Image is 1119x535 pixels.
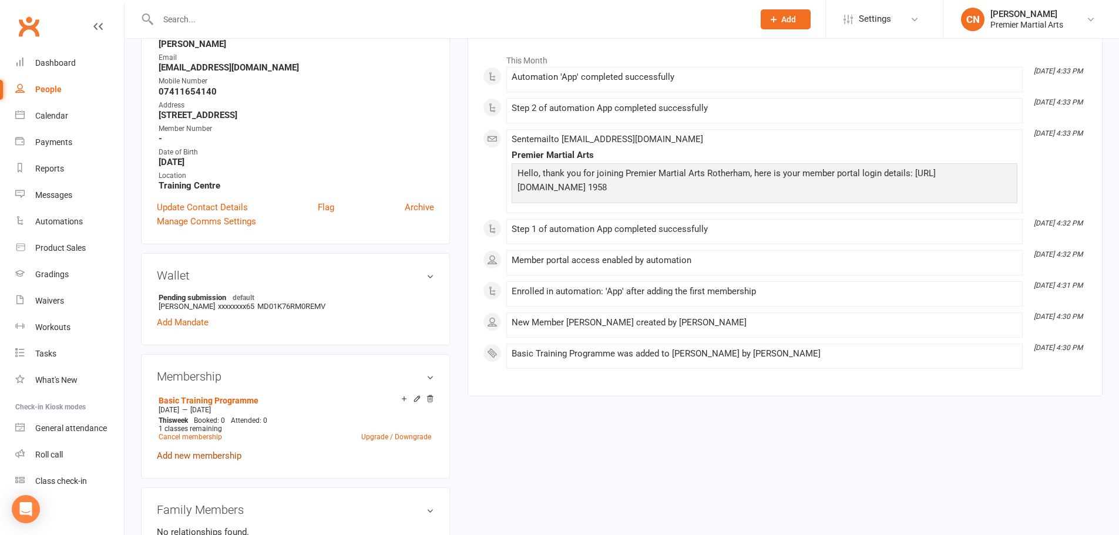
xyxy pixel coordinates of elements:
[512,318,1017,328] div: New Member [PERSON_NAME] created by [PERSON_NAME]
[159,123,434,134] div: Member Number
[159,157,434,167] strong: [DATE]
[35,296,64,305] div: Waivers
[157,214,256,228] a: Manage Comms Settings
[318,200,334,214] a: Flag
[257,302,325,311] span: MD01K76RM0REMV
[229,292,258,302] span: default
[35,243,86,253] div: Product Sales
[159,110,434,120] strong: [STREET_ADDRESS]
[159,86,434,97] strong: 07411654140
[512,72,1017,82] div: Automation 'App' completed successfully
[15,341,124,367] a: Tasks
[515,166,1014,197] p: Hello, thank you for joining Premier Martial Arts Rotherham, here is your member portal login det...
[15,314,124,341] a: Workouts
[190,406,211,414] span: [DATE]
[1034,344,1083,352] i: [DATE] 4:30 PM
[781,15,796,24] span: Add
[35,423,107,433] div: General attendance
[154,11,745,28] input: Search...
[35,476,87,486] div: Class check-in
[512,255,1017,265] div: Member portal access enabled by automation
[990,19,1063,30] div: Premier Martial Arts
[15,50,124,76] a: Dashboard
[35,58,76,68] div: Dashboard
[512,103,1017,113] div: Step 2 of automation App completed successfully
[159,147,434,158] div: Date of Birth
[159,433,222,441] a: Cancel membership
[35,137,72,147] div: Payments
[159,170,434,181] div: Location
[157,450,241,461] a: Add new membership
[159,100,434,111] div: Address
[156,416,191,425] div: week
[15,76,124,103] a: People
[159,62,434,73] strong: [EMAIL_ADDRESS][DOMAIN_NAME]
[157,370,434,383] h3: Membership
[1034,98,1083,106] i: [DATE] 4:33 PM
[35,375,78,385] div: What's New
[1034,219,1083,227] i: [DATE] 4:32 PM
[15,288,124,314] a: Waivers
[512,349,1017,359] div: Basic Training Programme was added to [PERSON_NAME] by [PERSON_NAME]
[12,495,40,523] div: Open Intercom Messenger
[35,85,62,94] div: People
[159,292,428,302] strong: Pending submission
[35,450,63,459] div: Roll call
[35,217,83,226] div: Automations
[859,6,891,32] span: Settings
[15,182,124,208] a: Messages
[15,442,124,468] a: Roll call
[961,8,984,31] div: CN
[159,416,172,425] span: This
[15,367,124,393] a: What's New
[35,111,68,120] div: Calendar
[35,270,69,279] div: Gradings
[512,150,1017,160] div: Premier Martial Arts
[159,133,434,144] strong: -
[14,12,43,41] a: Clubworx
[761,9,811,29] button: Add
[1034,129,1083,137] i: [DATE] 4:33 PM
[194,416,225,425] span: Booked: 0
[512,287,1017,297] div: Enrolled in automation: 'App' after adding the first membership
[231,416,267,425] span: Attended: 0
[159,76,434,87] div: Mobile Number
[35,322,70,332] div: Workouts
[159,52,434,63] div: Email
[512,224,1017,234] div: Step 1 of automation App completed successfully
[159,39,434,49] strong: [PERSON_NAME]
[156,405,434,415] div: —
[15,208,124,235] a: Automations
[361,433,431,441] a: Upgrade / Downgrade
[483,48,1087,67] li: This Month
[1034,250,1083,258] i: [DATE] 4:32 PM
[35,164,64,173] div: Reports
[15,468,124,494] a: Class kiosk mode
[1034,281,1083,290] i: [DATE] 4:31 PM
[990,9,1063,19] div: [PERSON_NAME]
[157,200,248,214] a: Update Contact Details
[405,200,434,214] a: Archive
[159,396,258,405] a: Basic Training Programme
[15,415,124,442] a: General attendance kiosk mode
[15,129,124,156] a: Payments
[1034,312,1083,321] i: [DATE] 4:30 PM
[15,103,124,129] a: Calendar
[218,302,254,311] span: xxxxxxxx65
[1034,67,1083,75] i: [DATE] 4:33 PM
[15,235,124,261] a: Product Sales
[512,134,703,144] span: Sent email to [EMAIL_ADDRESS][DOMAIN_NAME]
[157,315,209,329] a: Add Mandate
[15,261,124,288] a: Gradings
[35,190,72,200] div: Messages
[159,180,434,191] strong: Training Centre
[35,349,56,358] div: Tasks
[157,503,434,516] h3: Family Members
[15,156,124,182] a: Reports
[159,425,222,433] span: 1 classes remaining
[157,269,434,282] h3: Wallet
[157,291,434,312] li: [PERSON_NAME]
[159,406,179,414] span: [DATE]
